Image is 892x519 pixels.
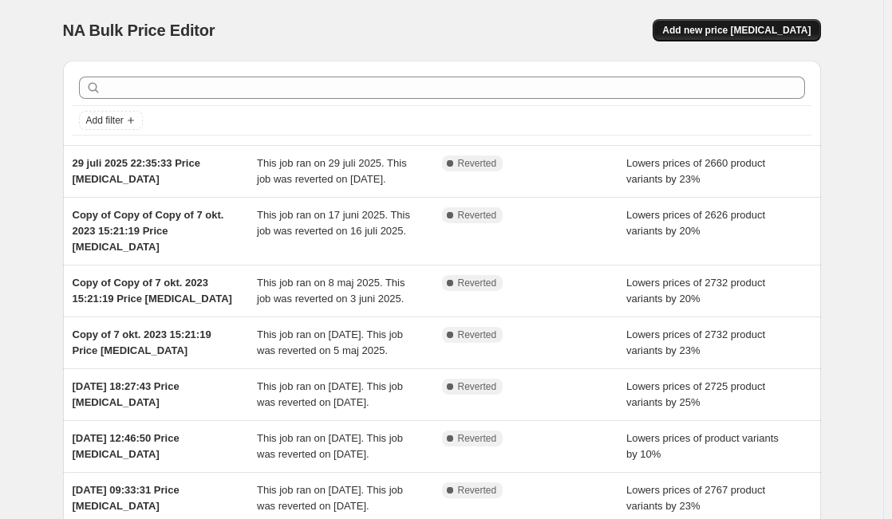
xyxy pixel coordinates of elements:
[257,432,403,460] span: This job ran on [DATE]. This job was reverted on [DATE].
[73,380,180,408] span: [DATE] 18:27:43 Price [MEDICAL_DATA]
[458,157,497,170] span: Reverted
[73,209,224,253] span: Copy of Copy of Copy of 7 okt. 2023 15:21:19 Price [MEDICAL_DATA]
[458,209,497,222] span: Reverted
[257,157,407,185] span: This job ran on 29 juli 2025. This job was reverted on [DATE].
[73,328,211,356] span: Copy of 7 okt. 2023 15:21:19 Price [MEDICAL_DATA]
[626,484,765,512] span: Lowers prices of 2767 product variants by 23%
[626,380,765,408] span: Lowers prices of 2725 product variants by 25%
[458,277,497,289] span: Reverted
[653,19,820,41] button: Add new price [MEDICAL_DATA]
[73,277,232,305] span: Copy of Copy of 7 okt. 2023 15:21:19 Price [MEDICAL_DATA]
[86,114,124,127] span: Add filter
[257,380,403,408] span: This job ran on [DATE]. This job was reverted on [DATE].
[626,277,765,305] span: Lowers prices of 2732 product variants by 20%
[73,157,200,185] span: 29 juli 2025 22:35:33 Price [MEDICAL_DATA]
[257,328,403,356] span: This job ran on [DATE]. This job was reverted on 5 maj 2025.
[626,432,779,460] span: Lowers prices of product variants by 10%
[458,328,497,341] span: Reverted
[458,484,497,497] span: Reverted
[257,484,403,512] span: This job ran on [DATE]. This job was reverted on [DATE].
[257,277,405,305] span: This job ran on 8 maj 2025. This job was reverted on 3 juni 2025.
[626,157,765,185] span: Lowers prices of 2660 product variants by 23%
[458,380,497,393] span: Reverted
[662,24,811,37] span: Add new price [MEDICAL_DATA]
[626,328,765,356] span: Lowers prices of 2732 product variants by 23%
[257,209,410,237] span: This job ran on 17 juni 2025. This job was reverted on 16 juli 2025.
[63,22,215,39] span: NA Bulk Price Editor
[79,111,143,130] button: Add filter
[458,432,497,445] span: Reverted
[626,209,765,237] span: Lowers prices of 2626 product variants by 20%
[73,484,180,512] span: [DATE] 09:33:31 Price [MEDICAL_DATA]
[73,432,180,460] span: [DATE] 12:46:50 Price [MEDICAL_DATA]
